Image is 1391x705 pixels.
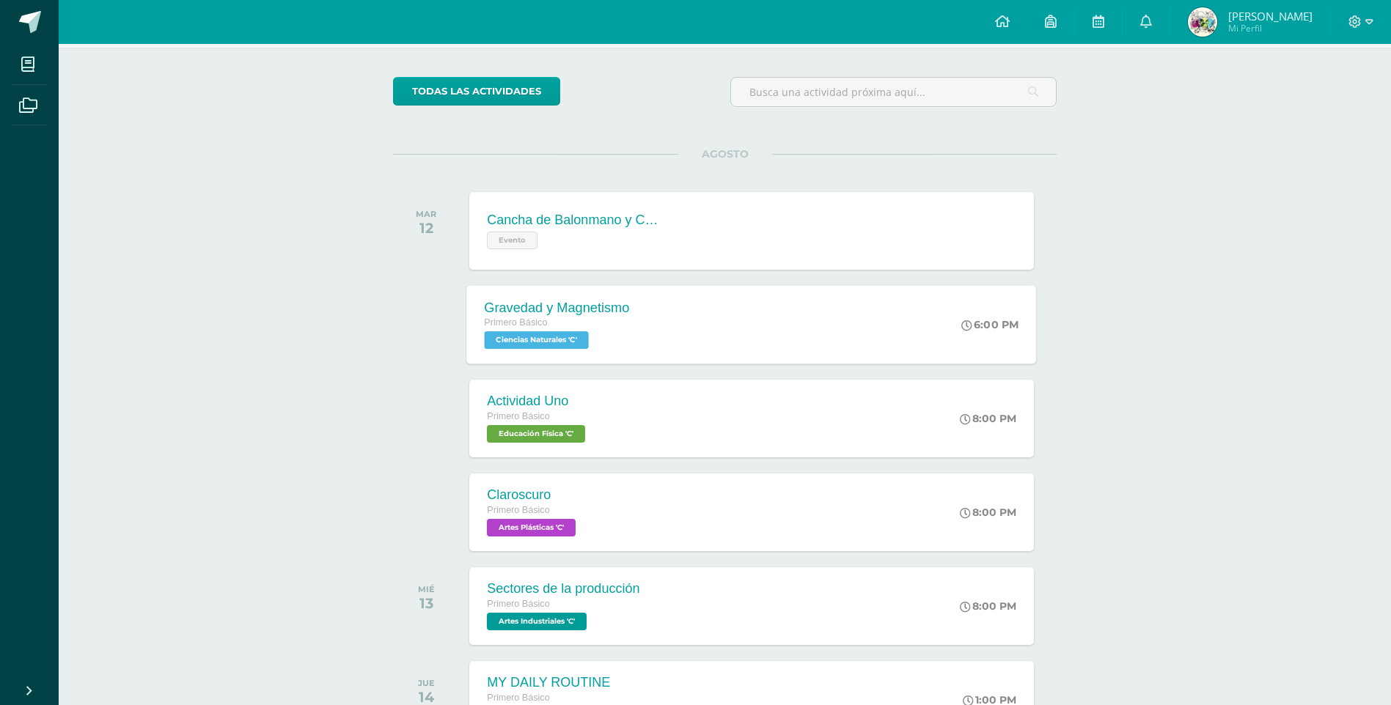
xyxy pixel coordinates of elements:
span: Artes Plásticas 'C' [487,519,576,536]
span: Primero Básico [487,693,549,703]
div: Claroscuro [487,487,579,503]
span: Primero Básico [485,317,548,328]
div: 6:00 PM [962,318,1019,331]
div: 8:00 PM [960,506,1016,519]
span: Educación Física 'C' [487,425,585,443]
div: Cancha de Balonmano y Contenido [487,213,663,228]
span: Primero Básico [487,505,549,515]
span: Primero Básico [487,411,549,421]
a: todas las Actividades [393,77,560,106]
span: Ciencias Naturales 'C' [485,331,589,349]
div: 12 [416,219,436,237]
div: MY DAILY ROUTINE [487,675,610,690]
span: [PERSON_NAME] [1228,9,1313,23]
span: Mi Perfil [1228,22,1313,34]
div: MIÉ [418,584,435,594]
div: Sectores de la producción [487,581,639,597]
div: MAR [416,209,436,219]
span: Primero Básico [487,599,549,609]
div: JUE [418,678,435,688]
div: 8:00 PM [960,412,1016,425]
img: cedeb14b9879b62c512cb3af10e60089.png [1188,7,1217,37]
input: Busca una actividad próxima aquí... [731,78,1056,106]
div: 8:00 PM [960,599,1016,613]
span: AGOSTO [678,147,772,160]
span: Evento [487,232,537,249]
div: Gravedad y Magnetismo [485,300,630,315]
div: 13 [418,594,435,612]
div: Actividad Uno [487,394,589,409]
span: Artes Industriales 'C' [487,613,587,630]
